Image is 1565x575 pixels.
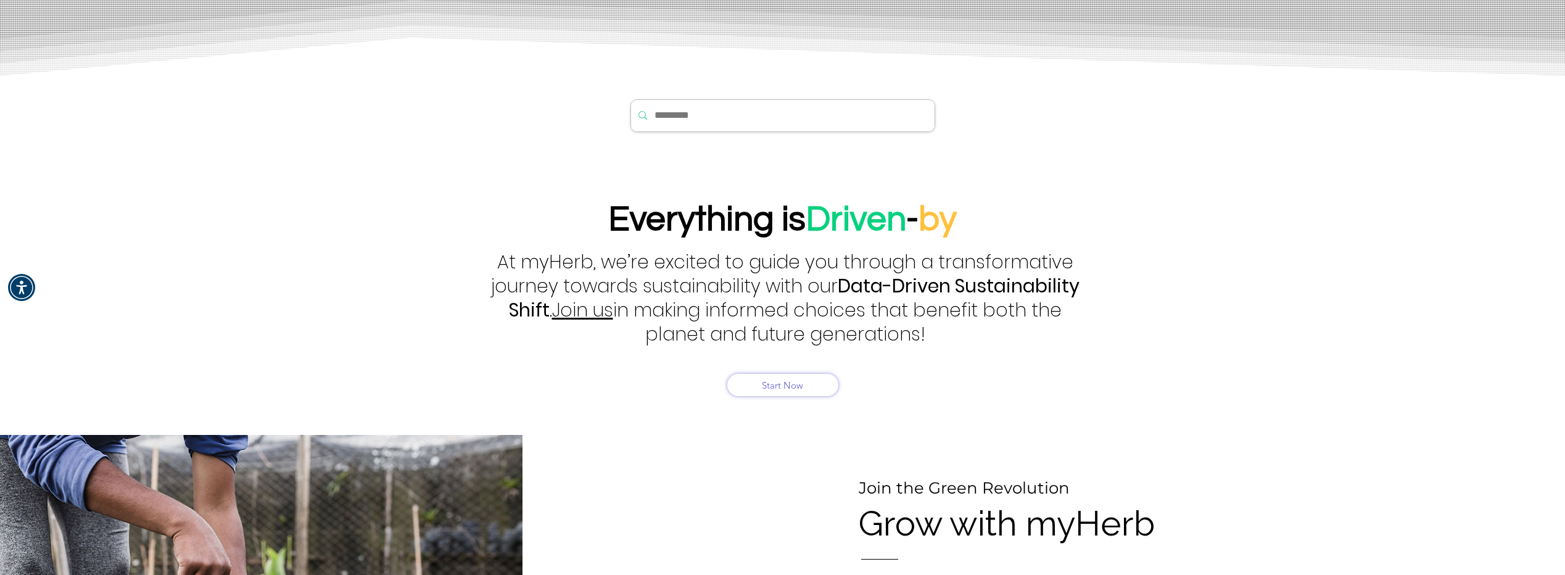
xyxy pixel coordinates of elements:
span: Data-Driven Sustainability Shift [509,273,1080,323]
span: Driven [806,202,906,238]
span: At myHerb, we’re excited to guide you through a transformative journey towards sustainability wit... [491,249,1080,347]
span: by [919,202,957,238]
span: Everything is - [608,202,957,238]
span: Join the Green Revolution [859,478,1070,498]
input: Search... [654,100,909,131]
span: Start Now [762,379,803,391]
a: Join us [552,297,613,323]
a: Start Now [727,374,838,396]
span: Grow with myHerb [859,503,1155,544]
div: Accessibility Menu [8,274,35,301]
